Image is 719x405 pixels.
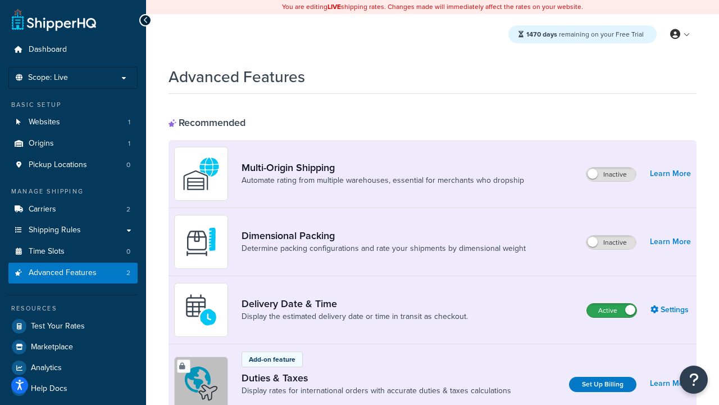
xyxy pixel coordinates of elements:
[680,366,708,394] button: Open Resource Center
[242,298,468,310] a: Delivery Date & Time
[126,247,130,256] span: 0
[29,139,54,148] span: Origins
[29,118,60,127] span: Websites
[181,222,221,262] img: DTVBYsAAAAAASUVORK5CYII=
[29,45,67,55] span: Dashboard
[242,311,468,322] a: Display the estimated delivery date or time in transit as checkout.
[169,116,245,129] div: Recommended
[650,234,691,250] a: Learn More
[29,205,56,214] span: Carriers
[8,112,138,133] a: Websites1
[650,376,691,391] a: Learn More
[242,229,526,242] a: Dimensional Packing
[526,29,557,39] strong: 1470 days
[8,358,138,378] a: Analytics
[8,379,138,399] a: Help Docs
[8,112,138,133] li: Websites
[8,337,138,357] a: Marketplace
[31,343,73,352] span: Marketplace
[8,304,138,313] div: Resources
[8,199,138,220] a: Carriers2
[8,187,138,196] div: Manage Shipping
[242,243,526,254] a: Determine packing configurations and rate your shipments by dimensional weight
[587,304,636,317] label: Active
[31,384,67,394] span: Help Docs
[8,155,138,175] li: Pickup Locations
[242,372,511,384] a: Duties & Taxes
[327,2,341,12] b: LIVE
[8,220,138,241] a: Shipping Rules
[8,133,138,154] a: Origins1
[586,236,636,249] label: Inactive
[586,168,636,181] label: Inactive
[8,263,138,283] a: Advanced Features2
[242,385,511,397] a: Display rates for international orders with accurate duties & taxes calculations
[181,154,221,193] img: WatD5o0RtDAAAAAElFTkSuQmCC
[8,241,138,262] li: Time Slots
[569,377,636,392] a: Set Up Billing
[8,39,138,60] a: Dashboard
[31,363,62,373] span: Analytics
[8,155,138,175] a: Pickup Locations0
[128,118,130,127] span: 1
[526,29,644,39] span: remaining on your Free Trial
[242,161,524,174] a: Multi-Origin Shipping
[29,160,87,170] span: Pickup Locations
[29,268,97,278] span: Advanced Features
[8,263,138,283] li: Advanced Features
[8,199,138,220] li: Carriers
[650,302,691,318] a: Settings
[126,160,130,170] span: 0
[8,100,138,110] div: Basic Setup
[650,166,691,182] a: Learn More
[126,268,130,278] span: 2
[8,241,138,262] a: Time Slots0
[31,322,85,331] span: Test Your Rates
[29,226,81,235] span: Shipping Rules
[181,290,221,330] img: gfkeb5ejjkALwAAAABJRU5ErkJggg==
[128,139,130,148] span: 1
[8,133,138,154] li: Origins
[249,354,295,364] p: Add-on feature
[169,66,305,88] h1: Advanced Features
[242,175,524,186] a: Automate rating from multiple warehouses, essential for merchants who dropship
[28,73,68,83] span: Scope: Live
[29,247,65,256] span: Time Slots
[8,316,138,336] a: Test Your Rates
[126,205,130,214] span: 2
